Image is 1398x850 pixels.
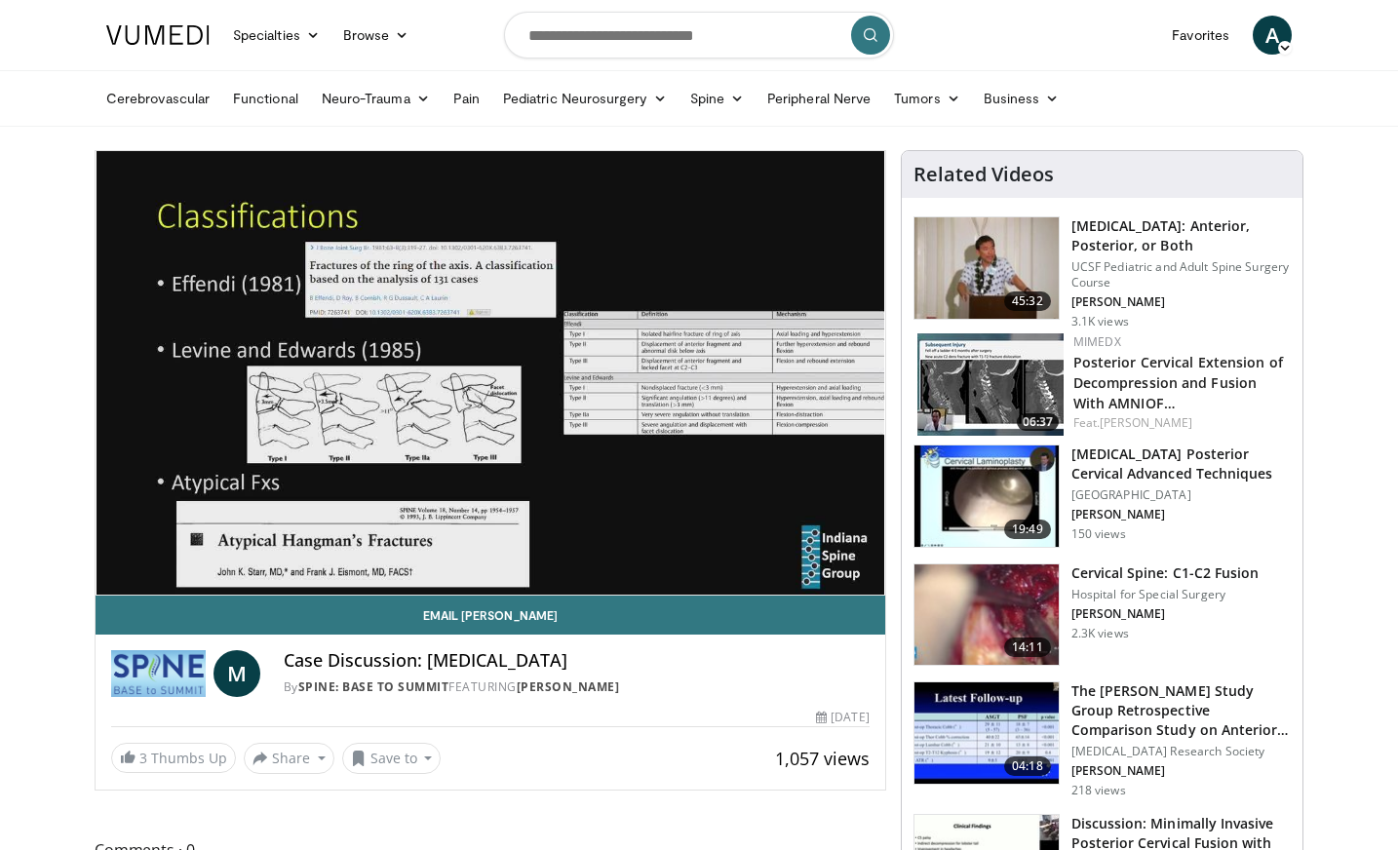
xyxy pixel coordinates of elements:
[1071,606,1260,622] p: [PERSON_NAME]
[491,79,679,118] a: Pediatric Neurosurgery
[96,596,885,635] a: Email [PERSON_NAME]
[111,743,236,773] a: 3 Thumbs Up
[1071,681,1291,740] h3: The [PERSON_NAME] Study Group Retrospective Comparison Study on Anterior Ver…
[1253,16,1292,55] a: A
[1073,414,1287,432] div: Feat.
[972,79,1071,118] a: Business
[914,445,1059,547] img: bd44c2d2-e3bb-406c-8f0d-7832ae021590.150x105_q85_crop-smart_upscale.jpg
[221,79,310,118] a: Functional
[1004,291,1051,311] span: 45:32
[1071,444,1291,483] h3: [MEDICAL_DATA] Posterior Cervical Advanced Techniques
[111,650,206,697] img: Spine: Base to Summit
[1071,783,1126,798] p: 218 views
[913,163,1054,186] h4: Related Videos
[517,678,620,695] a: [PERSON_NAME]
[96,151,885,596] video-js: Video Player
[221,16,331,55] a: Specialties
[298,678,449,695] a: Spine: Base to Summit
[1100,414,1192,431] a: [PERSON_NAME]
[1071,526,1126,542] p: 150 views
[284,650,870,672] h4: Case Discussion: [MEDICAL_DATA]
[1071,507,1291,522] p: [PERSON_NAME]
[1160,16,1241,55] a: Favorites
[1071,763,1291,779] p: [PERSON_NAME]
[1004,520,1051,539] span: 19:49
[913,444,1291,548] a: 19:49 [MEDICAL_DATA] Posterior Cervical Advanced Techniques [GEOGRAPHIC_DATA] [PERSON_NAME] 150 v...
[913,563,1291,667] a: 14:11 Cervical Spine: C1-C2 Fusion Hospital for Special Surgery [PERSON_NAME] 2.3K views
[504,12,894,58] input: Search topics, interventions
[1071,216,1291,255] h3: [MEDICAL_DATA]: Anterior, Posterior, or Both
[331,16,421,55] a: Browse
[310,79,442,118] a: Neuro-Trauma
[913,681,1291,798] a: 04:18 The [PERSON_NAME] Study Group Retrospective Comparison Study on Anterior Ver… [MEDICAL_DATA...
[1071,259,1291,290] p: UCSF Pediatric and Adult Spine Surgery Course
[679,79,756,118] a: Spine
[816,709,869,726] div: [DATE]
[106,25,210,45] img: VuMedi Logo
[1071,587,1260,602] p: Hospital for Special Surgery
[756,79,882,118] a: Peripheral Nerve
[1073,333,1121,350] a: MIMEDX
[442,79,491,118] a: Pain
[1017,413,1059,431] span: 06:37
[1071,487,1291,503] p: [GEOGRAPHIC_DATA]
[214,650,260,697] a: M
[775,747,870,770] span: 1,057 views
[1071,563,1260,583] h3: Cervical Spine: C1-C2 Fusion
[917,333,1064,436] img: 870ffff8-2fe6-4319-b880-d4926705d09e.150x105_q85_crop-smart_upscale.jpg
[284,678,870,696] div: By FEATURING
[139,749,147,767] span: 3
[1004,756,1051,776] span: 04:18
[95,79,221,118] a: Cerebrovascular
[1004,637,1051,657] span: 14:11
[882,79,972,118] a: Tumors
[1071,626,1129,641] p: 2.3K views
[342,743,442,774] button: Save to
[914,564,1059,666] img: c51e2cc9-3e2e-4ca4-a943-ee67790e077c.150x105_q85_crop-smart_upscale.jpg
[1071,314,1129,329] p: 3.1K views
[913,216,1291,329] a: 45:32 [MEDICAL_DATA]: Anterior, Posterior, or Both UCSF Pediatric and Adult Spine Surgery Course ...
[1073,353,1283,412] a: Posterior Cervical Extension of Decompression and Fusion With AMNIOF…
[244,743,334,774] button: Share
[917,333,1064,436] a: 06:37
[1071,294,1291,310] p: [PERSON_NAME]
[914,682,1059,784] img: 17a1a6dd-787c-423e-94a1-c7a667a649ee.150x105_q85_crop-smart_upscale.jpg
[1071,744,1291,759] p: [MEDICAL_DATA] Research Society
[914,217,1059,319] img: 39881e2b-1492-44db-9479-cec6abaf7e70.150x105_q85_crop-smart_upscale.jpg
